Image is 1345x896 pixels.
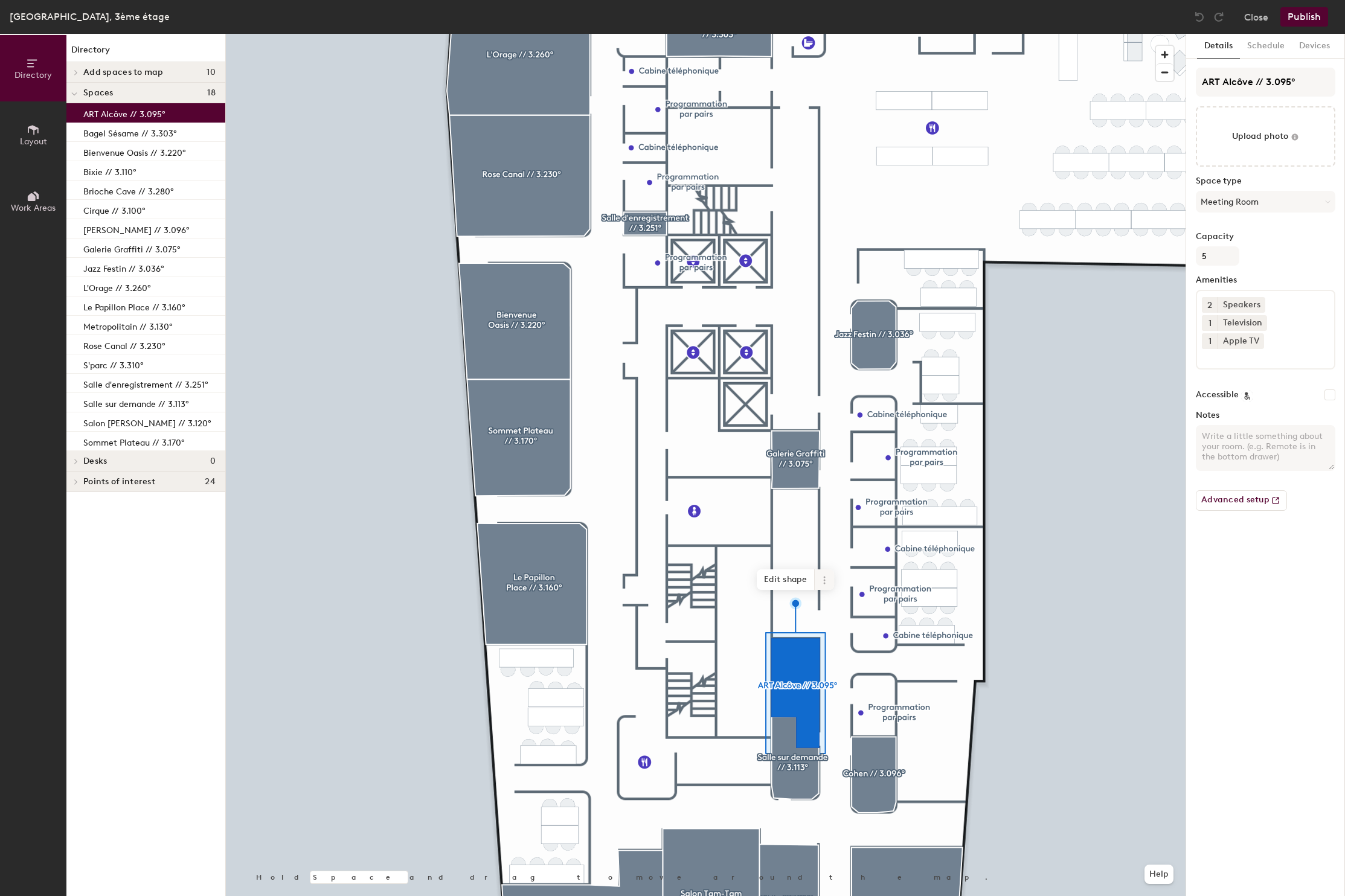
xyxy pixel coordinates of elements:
p: Galerie Graffiti // 3.075º [83,241,181,255]
label: Notes [1196,411,1335,420]
button: Help [1144,865,1173,884]
span: 1 [1209,335,1212,348]
span: Work Areas [11,203,56,213]
p: ART Alcôve // 3.095º [83,106,165,120]
button: Details [1197,34,1240,59]
div: Apple TV [1218,333,1264,349]
button: Close [1244,7,1268,27]
span: 24 [205,477,216,487]
span: Points of interest [83,477,155,487]
div: Television [1218,315,1267,331]
p: Salle sur demande // 3.113º [83,395,189,409]
p: Metropolitain // 3.130º [83,318,173,332]
p: Le Papillon Place // 3.160º [83,299,185,313]
button: Schedule [1240,34,1292,59]
button: 1 [1202,333,1218,349]
button: 1 [1202,315,1218,331]
p: L'Orage // 3.260º [83,280,151,293]
span: 0 [210,456,216,466]
p: Rose Canal // 3.230º [83,338,165,351]
button: Advanced setup [1196,490,1287,511]
span: 18 [207,88,216,98]
div: [GEOGRAPHIC_DATA], 3ème étage [10,9,170,24]
button: Upload photo [1196,106,1335,167]
p: Salle d'enregistrement // 3.251º [83,376,208,390]
button: Devices [1292,34,1337,59]
label: Space type [1196,176,1335,186]
span: Directory [14,70,52,80]
p: Brioche Cave // 3.280º [83,183,174,197]
p: Bixie // 3.110º [83,164,136,178]
span: Edit shape [757,569,815,590]
img: Undo [1193,11,1205,23]
button: Meeting Room [1196,191,1335,213]
img: Redo [1213,11,1225,23]
div: Speakers [1218,297,1265,313]
p: [PERSON_NAME] // 3.096º [83,222,190,235]
p: Bagel Sésame // 3.303º [83,125,177,139]
h1: Directory [66,43,225,62]
p: Cirque // 3.100º [83,202,146,216]
span: Spaces [83,88,114,98]
p: Jazz Festin // 3.036º [83,260,164,274]
p: S'parc // 3.310º [83,357,144,371]
label: Accessible [1196,390,1239,400]
button: Publish [1280,7,1328,27]
span: Layout [20,136,47,147]
span: 1 [1209,317,1212,330]
p: Salon [PERSON_NAME] // 3.120º [83,415,211,429]
button: 2 [1202,297,1218,313]
label: Capacity [1196,232,1335,242]
span: 10 [207,68,216,77]
span: 2 [1207,299,1212,312]
span: Add spaces to map [83,68,164,77]
span: Desks [83,456,107,466]
p: Sommet Plateau // 3.170º [83,434,185,448]
label: Amenities [1196,275,1335,285]
p: Bienvenue Oasis // 3.220º [83,144,186,158]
